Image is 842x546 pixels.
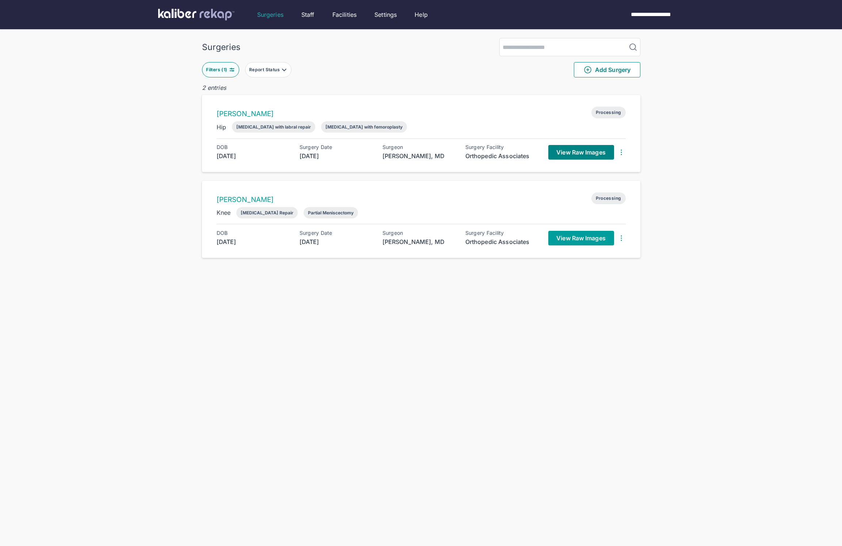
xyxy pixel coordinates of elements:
[300,152,373,160] div: [DATE]
[308,210,354,215] div: Partial Meniscectomy
[574,62,640,77] button: Add Surgery
[202,83,640,92] div: 2 entries
[617,234,626,243] img: DotsThreeVertical.31cb0eda.svg
[583,65,592,74] img: PlusCircleGreen.5fd88d77.svg
[382,152,456,160] div: [PERSON_NAME], MD
[257,10,283,19] a: Surgeries
[465,230,538,236] div: Surgery Facility
[206,67,229,73] div: Filters ( 1 )
[300,230,373,236] div: Surgery Date
[300,144,373,150] div: Surgery Date
[556,149,606,156] span: View Raw Images
[583,65,630,74] span: Add Surgery
[629,43,637,51] img: MagnifyingGlass.1dc66aab.svg
[241,210,293,215] div: [MEDICAL_DATA] Repair
[217,123,226,131] div: Hip
[301,10,315,19] a: Staff
[591,192,626,204] span: Processing
[249,67,281,73] div: Report Status
[556,234,606,242] span: View Raw Images
[465,152,538,160] div: Orthopedic Associates
[202,62,239,77] button: Filters (1)
[229,67,235,73] img: faders-horizontal-teal.edb3eaa8.svg
[332,10,357,19] a: Facilities
[236,124,311,130] div: [MEDICAL_DATA] with labral repair
[158,9,235,20] img: kaliber labs logo
[617,148,626,157] img: DotsThreeVertical.31cb0eda.svg
[245,62,292,77] button: Report Status
[548,231,614,245] button: View Raw Images
[382,230,456,236] div: Surgeon
[465,144,538,150] div: Surgery Facility
[217,230,290,236] div: DOB
[217,237,290,246] div: [DATE]
[374,10,397,19] a: Settings
[465,237,538,246] div: Orthopedic Associates
[382,144,456,150] div: Surgeon
[217,152,290,160] div: [DATE]
[217,195,274,204] a: [PERSON_NAME]
[300,237,373,246] div: [DATE]
[548,145,614,160] button: View Raw Images
[281,67,287,73] img: filter-caret-down-grey.b3560631.svg
[382,237,456,246] div: [PERSON_NAME], MD
[591,107,626,118] span: Processing
[202,42,240,52] div: Surgeries
[415,10,428,19] a: Help
[217,144,290,150] div: DOB
[217,208,231,217] div: Knee
[325,124,403,130] div: [MEDICAL_DATA] with femoroplasty
[217,110,274,118] a: [PERSON_NAME]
